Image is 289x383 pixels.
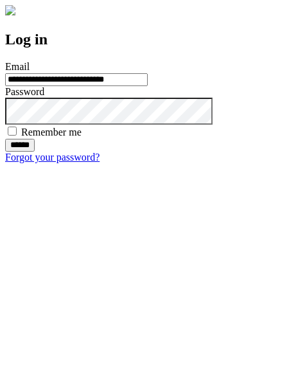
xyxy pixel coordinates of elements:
[5,5,15,15] img: logo-4e3dc11c47720685a147b03b5a06dd966a58ff35d612b21f08c02c0306f2b779.png
[5,152,100,163] a: Forgot your password?
[5,61,30,72] label: Email
[5,86,44,97] label: Password
[5,31,284,48] h2: Log in
[21,127,82,138] label: Remember me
